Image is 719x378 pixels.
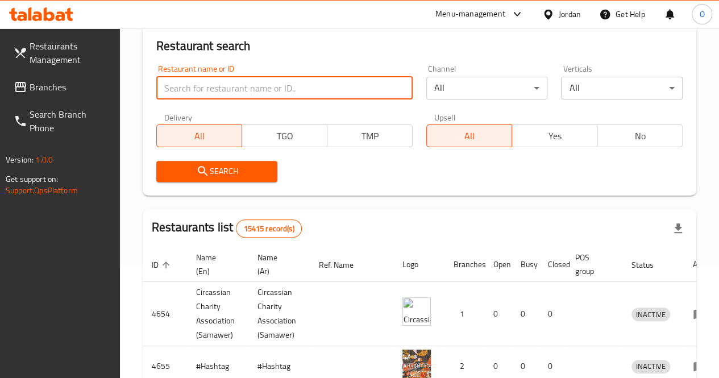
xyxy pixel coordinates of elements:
a: Branches [5,73,120,101]
div: All [426,77,548,99]
a: Restaurants Management [5,32,120,73]
button: All [426,124,512,147]
th: Open [484,247,512,282]
span: O [699,8,704,20]
button: Search [156,161,278,182]
span: All [161,128,238,144]
td: 1 [444,282,484,346]
div: Export file [664,215,692,242]
span: Get support on: [6,172,58,186]
h2: Restaurant search [156,38,683,55]
span: INACTIVE [631,308,670,321]
span: Name (En) [196,251,235,278]
th: Busy [512,247,539,282]
span: Search [165,164,269,178]
span: Branches [30,80,111,94]
div: Menu-management [435,7,505,21]
button: All [156,124,242,147]
button: TMP [327,124,413,147]
td: 4654 [143,282,187,346]
th: Logo [393,247,444,282]
div: All [561,77,683,99]
label: Delivery [164,113,193,121]
span: Status [631,258,668,272]
h2: Restaurants list [152,219,302,238]
span: No [602,128,678,144]
td: 0 [539,282,566,346]
span: ID [152,258,173,272]
span: 1.0.0 [35,152,53,167]
span: TGO [247,128,323,144]
span: All [431,128,508,144]
th: Branches [444,247,484,282]
span: Search Branch Phone [30,107,111,135]
div: INACTIVE [631,308,670,321]
span: POS group [575,251,609,278]
div: Total records count [236,219,301,238]
span: Version: [6,152,34,167]
div: Jordan [559,8,581,20]
span: Yes [517,128,593,144]
input: Search for restaurant name or ID.. [156,77,413,99]
th: Closed [539,247,566,282]
div: Menu [693,359,714,373]
img: #Hashtag [402,350,431,378]
a: Support.OpsPlatform [6,183,78,198]
span: Ref. Name [319,258,368,272]
td: 0 [484,282,512,346]
span: 15415 record(s) [236,223,301,234]
label: Upsell [434,113,455,121]
span: Name (Ar) [257,251,296,278]
td: 0 [512,282,539,346]
td: ​Circassian ​Charity ​Association​ (Samawer) [248,282,310,346]
span: INACTIVE [631,360,670,373]
button: Yes [512,124,597,147]
span: Restaurants Management [30,39,111,67]
a: Search Branch Phone [5,101,120,142]
img: ​Circassian ​Charity ​Association​ (Samawer) [402,297,431,326]
button: No [597,124,683,147]
span: TMP [332,128,408,144]
td: ​Circassian ​Charity ​Association​ (Samawer) [187,282,248,346]
div: Menu [693,307,714,321]
button: TGO [242,124,327,147]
